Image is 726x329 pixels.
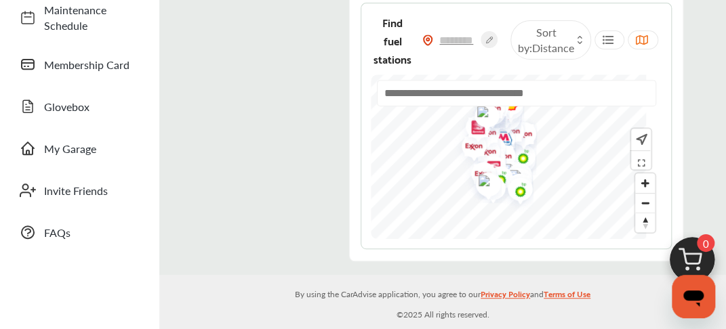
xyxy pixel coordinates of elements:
span: Find fuel stations [374,13,411,68]
canvas: Map [371,74,646,239]
div: Map marker [470,89,504,131]
div: Map marker [497,166,531,209]
span: Membership Card [44,57,139,72]
div: Map marker [471,148,505,191]
span: Maintenance Schedule [44,2,139,33]
a: Invite Friends [12,173,146,208]
div: Map marker [488,84,522,127]
button: Zoom in [635,173,655,193]
div: Map marker [451,127,485,169]
a: Privacy Policy [481,286,530,307]
div: Map marker [466,164,500,198]
div: Map marker [475,93,508,136]
div: Map marker [489,112,523,154]
div: Map marker [500,137,534,179]
button: Zoom out [635,193,655,213]
img: exxon.png [451,127,487,169]
div: Map marker [474,87,508,129]
img: fuelstation.png [466,166,502,200]
button: Reset bearing to north [635,213,655,232]
div: Map marker [485,98,519,141]
span: Zoom out [635,194,655,213]
img: 7-eleven.png [470,169,506,203]
a: FAQs [12,215,146,250]
img: exxon.png [475,98,510,141]
div: Map marker [461,154,495,197]
div: Map marker [484,93,518,136]
div: Map marker [456,108,489,150]
p: By using the CarAdvise application, you agree to our and [159,286,726,301]
img: location_vector_orange.38f05af8.svg [422,35,433,46]
img: exxon.png [470,89,506,131]
img: exxon.png [497,166,533,209]
a: Terms of Use [544,286,590,307]
span: My Garage [44,141,139,156]
div: Map marker [490,154,524,188]
img: shell.png [497,156,533,198]
img: fuelstation.png [466,164,502,198]
img: speedway.png [456,108,491,150]
div: Map marker [501,114,535,157]
div: Map marker [470,169,504,203]
div: Map marker [475,98,508,141]
img: recenter.ce011a49.svg [633,132,647,147]
div: Map marker [470,143,504,177]
img: bp.png [498,170,533,213]
img: exxon.png [461,154,497,197]
span: Reset bearing to north [635,213,655,232]
img: universaladvantage.png [464,97,500,131]
img: cart_icon.3d0951e8.svg [660,231,725,296]
span: Sort by : [518,24,574,56]
div: Map marker [483,88,517,131]
img: universaladvantage.png [490,154,526,188]
div: Map marker [498,170,531,213]
div: Map marker [464,97,498,131]
a: Glovebox [12,89,146,124]
a: My Garage [12,131,146,166]
div: Map marker [466,166,500,200]
span: Invite Friends [44,183,139,198]
div: Map marker [469,93,503,136]
a: Membership Card [12,47,146,82]
div: Map marker [485,95,519,137]
div: Map marker [497,160,531,194]
div: Map marker [465,113,499,156]
span: FAQs [44,225,139,240]
span: Distance [532,40,574,56]
span: 0 [697,234,714,252]
img: universaladvantage.png [497,160,533,194]
div: Map marker [497,156,531,198]
span: Glovebox [44,99,139,114]
div: Map marker [478,158,512,201]
iframe: Button to launch messaging window [672,275,715,318]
